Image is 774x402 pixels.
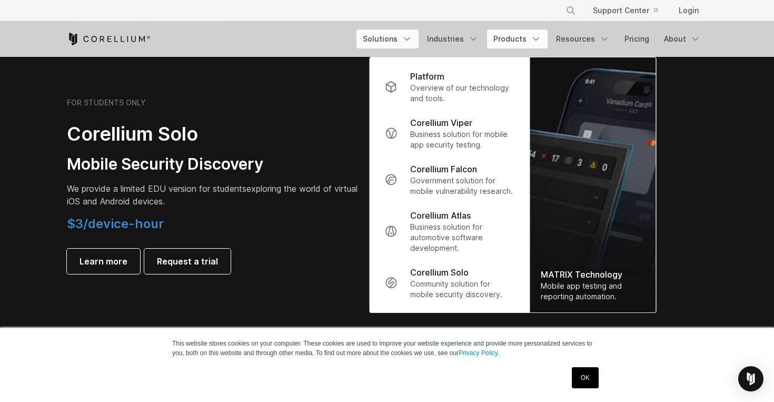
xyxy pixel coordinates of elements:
a: Products [487,30,548,48]
p: Overview of our technology and tools. [410,83,515,104]
span: Request a trial [157,255,218,268]
a: Corellium Falcon Government solution for mobile vulnerability research. [376,156,523,203]
div: MATRIX Technology [541,268,646,281]
a: Support Center [584,1,666,20]
a: Resources [550,30,616,48]
a: Privacy Policy. [459,349,499,357]
a: Corellium Home [67,33,151,45]
p: Business solution for mobile app security testing. [410,129,515,150]
p: Community solution for mobile security discovery. [410,279,515,300]
a: Industries [421,30,485,48]
p: Corellium Viper [410,116,472,129]
div: Open Intercom Messenger [738,366,763,391]
div: Mobile app testing and reporting automation. [541,281,646,302]
span: Learn more [80,255,127,268]
p: Business solution for automotive software development. [410,222,515,253]
p: Corellium Atlas [410,209,471,222]
a: Corellium Atlas Business solution for automotive software development. [376,203,523,260]
a: Pricing [618,30,656,48]
button: Search [561,1,580,20]
span: $3/device-hour [67,216,164,231]
div: Navigation Menu [553,1,707,20]
a: Learn more [67,249,140,274]
a: About [658,30,707,48]
h6: FOR STUDENTS ONLY [67,98,146,107]
a: MATRIX Technology Mobile app testing and reporting automation. [530,57,656,312]
a: Request a trial [144,249,231,274]
span: We provide a limited EDU version for students [67,183,246,194]
a: Corellium Solo Community solution for mobile security discovery. [376,260,523,306]
h3: Mobile Security Discovery [67,154,362,174]
a: Platform Overview of our technology and tools. [376,64,523,110]
p: Corellium Falcon [410,163,477,175]
img: Matrix_WebNav_1x [530,57,656,312]
a: Login [670,1,707,20]
a: Corellium Viper Business solution for mobile app security testing. [376,110,523,156]
p: Platform [410,70,444,83]
a: Solutions [356,30,419,48]
p: This website stores cookies on your computer. These cookies are used to improve your website expe... [172,339,602,358]
p: Government solution for mobile vulnerability research. [410,175,515,197]
p: exploring the world of virtual iOS and Android devices. [67,182,362,208]
div: Navigation Menu [356,30,707,48]
h2: Corellium Solo [67,122,362,146]
p: Corellium Solo [410,266,469,279]
a: OK [572,367,599,388]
